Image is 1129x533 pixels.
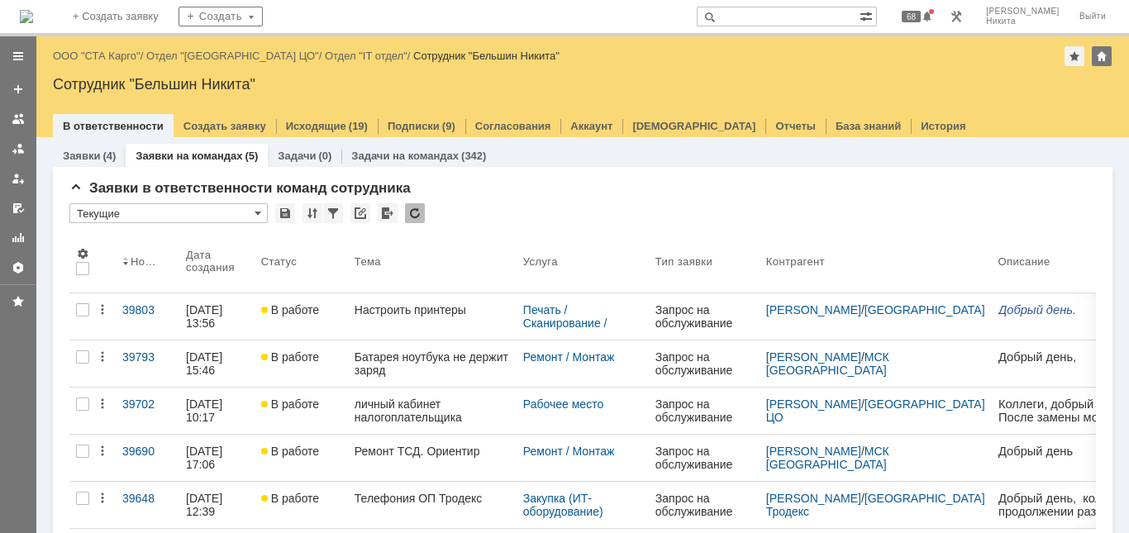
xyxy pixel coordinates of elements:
[116,435,179,481] a: 39690
[103,271,106,284] span: i
[766,445,861,458] a: [PERSON_NAME]
[523,397,603,411] a: Рабочее место
[649,340,760,387] a: Запрос на обслуживание
[766,492,985,518] div: /
[570,120,612,132] a: Аккаунт
[100,271,103,284] span: .
[351,150,459,162] a: Задачи на командах
[355,445,510,458] div: Ремонт ТСД. Ориентир
[5,76,31,102] a: Создать заявку
[355,350,510,377] div: Батарея ноутбука не держит заряд
[655,397,753,424] div: Запрос на обслуживание
[286,120,346,132] a: Исходящие
[179,230,255,293] th: Дата создания
[766,397,985,424] div: /
[122,303,173,316] div: 39803
[53,76,1112,93] div: Сотрудник "Бельшин Никита"
[348,293,517,340] a: Настроить принтеры
[183,120,266,132] a: Создать заявку
[146,50,325,62] div: /
[355,397,510,424] div: личный кабинет налогоплательщика
[348,230,517,293] th: Тема
[245,150,258,162] div: (5)
[523,255,560,268] div: Услуга
[655,492,753,518] div: Запрос на обслуживание
[523,445,614,458] a: Ремонт / Монтаж
[261,350,319,364] span: В работе
[766,303,985,316] div: /
[255,482,348,528] a: В работе
[122,445,173,458] div: 39690
[30,298,76,312] span: stacargo
[116,388,179,434] a: 39702
[79,298,90,312] span: ru
[323,203,343,223] div: Фильтрация...
[348,482,517,528] a: Телефония ОП Тродекс
[655,303,753,330] div: Запрос на обслуживание
[20,10,33,23] a: Перейти на домашнюю страницу
[766,445,893,471] a: МСК [GEOGRAPHIC_DATA]
[122,492,173,505] div: 39648
[760,230,992,293] th: Контрагент
[355,492,510,505] div: Телефония ОП Тродекс
[69,180,411,196] span: Заявки в ответственности команд сотрудника
[766,350,985,377] div: /
[116,482,179,528] a: 39648
[348,340,517,387] a: Батарея ноутбука не держит заряд
[378,203,398,223] div: Экспорт списка
[766,492,861,505] a: [PERSON_NAME]
[21,285,31,298] span: ru
[355,303,510,316] div: Настроить принтеры
[986,17,1060,26] span: Никита
[186,492,226,518] div: [DATE] 12:39
[96,397,109,411] div: Действия
[523,350,614,364] a: Ремонт / Монтаж
[655,445,753,471] div: Запрос на обслуживание
[766,350,861,364] a: [PERSON_NAME]
[146,50,319,62] a: Отдел "[GEOGRAPHIC_DATA] ЦО"
[261,492,319,505] span: В работе
[76,247,89,260] span: Настройки
[186,445,226,471] div: [DATE] 17:06
[348,435,517,481] a: Ремонт ТСД. Ориентир
[275,203,295,223] div: Сохранить вид
[255,230,348,293] th: Статус
[179,388,255,434] a: [DATE] 10:17
[348,388,517,434] a: личный кабинет налогоплательщика
[766,492,988,518] a: [GEOGRAPHIC_DATA] Тродекс
[255,293,348,340] a: В работе
[355,255,382,268] div: Тема
[136,150,242,162] a: Заявки на командах
[106,271,118,284] span: @
[116,230,179,293] th: Номер
[649,482,760,528] a: Запрос на обслуживание
[102,150,116,162] div: (4)
[766,303,861,316] a: [PERSON_NAME]
[655,255,716,268] div: Тип заявки
[302,203,322,223] div: Сортировка...
[179,340,255,387] a: [DATE] 15:46
[122,350,173,364] div: 39793
[921,120,965,132] a: История
[26,298,30,312] span: .
[405,203,425,223] div: Обновлять список
[766,350,893,377] a: МСК [GEOGRAPHIC_DATA]
[5,255,31,281] a: Настройки
[96,303,109,316] div: Действия
[649,388,760,434] a: Запрос на обслуживание
[20,10,33,23] img: logo
[7,93,23,106] span: SN
[261,255,298,268] div: Статус
[5,195,31,221] a: Мои согласования
[5,29,28,39] span: 02.10
[179,293,255,340] a: [DATE] 13:56
[179,482,255,528] a: [DATE] 12:39
[5,136,31,162] a: Заявки в моей ответственности
[517,230,649,293] th: Услуга
[649,435,760,481] a: Запрос на обслуживание
[278,150,316,162] a: Задачи
[116,340,179,387] a: 39793
[122,397,173,411] div: 39702
[96,350,109,364] div: Действия
[186,303,226,330] div: [DATE] 13:56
